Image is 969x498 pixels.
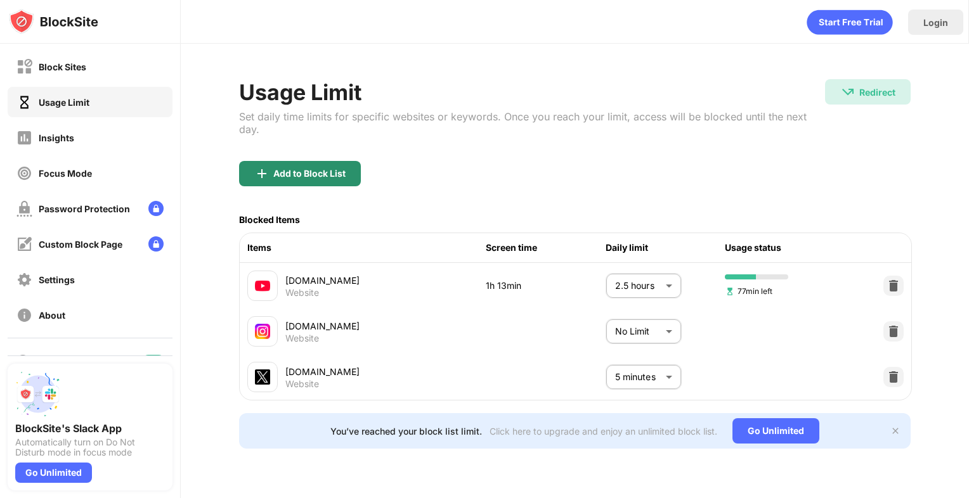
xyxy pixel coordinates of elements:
[819,18,883,25] g: Start Free Trial
[255,369,270,385] img: favicons
[285,378,319,390] div: Website
[239,214,300,225] div: Blocked Items
[285,365,486,378] div: [DOMAIN_NAME]
[255,278,270,293] img: favicons
[285,333,319,344] div: Website
[16,307,32,323] img: about-off.svg
[807,10,893,35] div: animation
[732,418,819,444] div: Go Unlimited
[247,241,486,255] div: Items
[15,422,165,435] div: BlockSite's Slack App
[615,324,661,338] p: No Limit
[39,97,89,108] div: Usage Limit
[15,371,61,417] img: push-slack.svg
[148,201,164,216] img: lock-menu.svg
[39,61,86,72] div: Block Sites
[285,274,486,287] div: [DOMAIN_NAME]
[16,59,32,75] img: block-off.svg
[148,236,164,252] img: lock-menu.svg
[285,319,486,333] div: [DOMAIN_NAME]
[39,203,130,214] div: Password Protection
[15,354,30,369] img: blocking-icon.svg
[16,272,32,288] img: settings-off.svg
[615,279,661,293] p: 2.5 hours
[923,17,948,28] div: Login
[486,279,605,293] div: 1h 13min
[239,79,826,105] div: Usage Limit
[615,370,661,384] p: 5 minutes
[606,241,725,255] div: Daily limit
[39,168,92,179] div: Focus Mode
[273,169,346,179] div: Add to Block List
[890,426,901,436] img: x-button.svg
[725,286,735,297] img: hourglass-set.svg
[255,324,270,339] img: favicons
[16,165,32,181] img: focus-off.svg
[16,94,32,110] img: time-usage-on.svg
[859,87,895,98] div: Redirect
[285,287,319,298] div: Website
[490,426,717,437] div: Click here to upgrade and enjoy an unlimited block list.
[16,236,32,252] img: customize-block-page-off.svg
[239,110,826,136] div: Set daily time limits for specific websites or keywords. Once you reach your limit, access will b...
[39,274,75,285] div: Settings
[39,132,74,143] div: Insights
[330,426,482,437] div: You’ve reached your block list limit.
[725,285,772,297] span: 77min left
[16,130,32,146] img: insights-off.svg
[725,241,844,255] div: Usage status
[39,310,65,321] div: About
[16,201,32,217] img: password-protection-off.svg
[9,9,98,34] img: logo-blocksite.svg
[486,241,605,255] div: Screen time
[39,239,122,250] div: Custom Block Page
[15,463,92,483] div: Go Unlimited
[15,437,165,457] div: Automatically turn on Do Not Disturb mode in focus mode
